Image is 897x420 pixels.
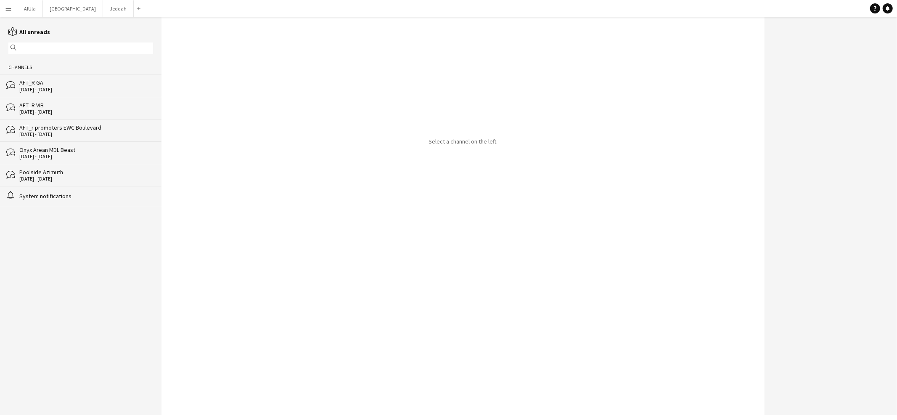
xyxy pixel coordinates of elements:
a: All unreads [8,28,50,36]
div: [DATE] - [DATE] [19,109,153,115]
div: AFT_R GA [19,79,153,86]
div: Poolside Azimuth [19,168,153,176]
div: [DATE] - [DATE] [19,176,153,182]
div: AFT_r promoters EWC Boulevard [19,124,153,131]
div: System notifications [19,192,153,200]
div: [DATE] - [DATE] [19,87,153,93]
button: AlUla [17,0,43,17]
button: Jeddah [103,0,134,17]
div: [DATE] - [DATE] [19,154,153,159]
button: [GEOGRAPHIC_DATA] [43,0,103,17]
div: Onyx Arean MDL Beast [19,146,153,154]
div: [DATE] - [DATE] [19,131,153,137]
div: AFT_R VIB [19,101,153,109]
p: Select a channel on the left. [429,138,497,145]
